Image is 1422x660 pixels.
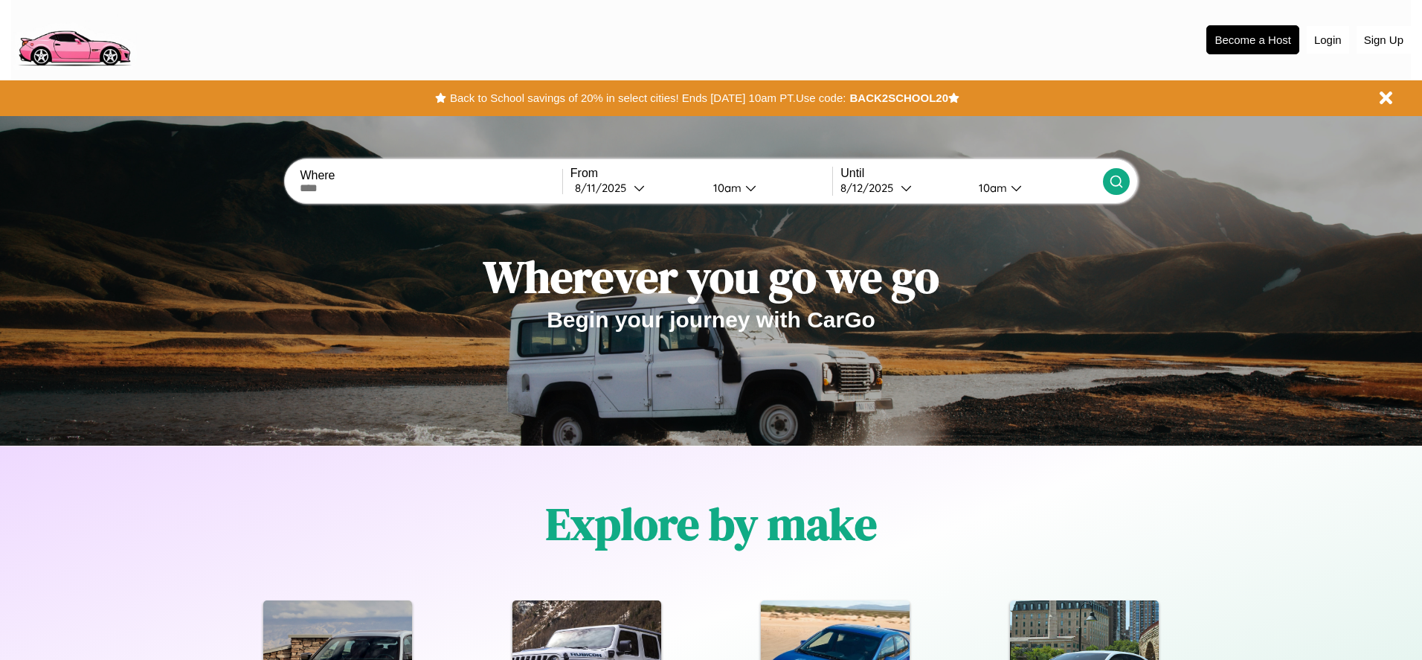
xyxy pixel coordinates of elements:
img: logo [11,7,137,70]
button: Login [1307,26,1349,54]
button: 10am [701,180,832,196]
label: From [570,167,832,180]
button: Back to School savings of 20% in select cities! Ends [DATE] 10am PT.Use code: [446,88,849,109]
button: 10am [967,180,1102,196]
b: BACK2SCHOOL20 [849,92,948,104]
div: 10am [706,181,745,195]
div: 8 / 11 / 2025 [575,181,634,195]
div: 8 / 12 / 2025 [840,181,901,195]
div: 10am [971,181,1011,195]
button: 8/11/2025 [570,180,701,196]
h1: Explore by make [546,493,877,554]
button: Become a Host [1206,25,1299,54]
label: Until [840,167,1102,180]
button: Sign Up [1357,26,1411,54]
label: Where [300,169,562,182]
